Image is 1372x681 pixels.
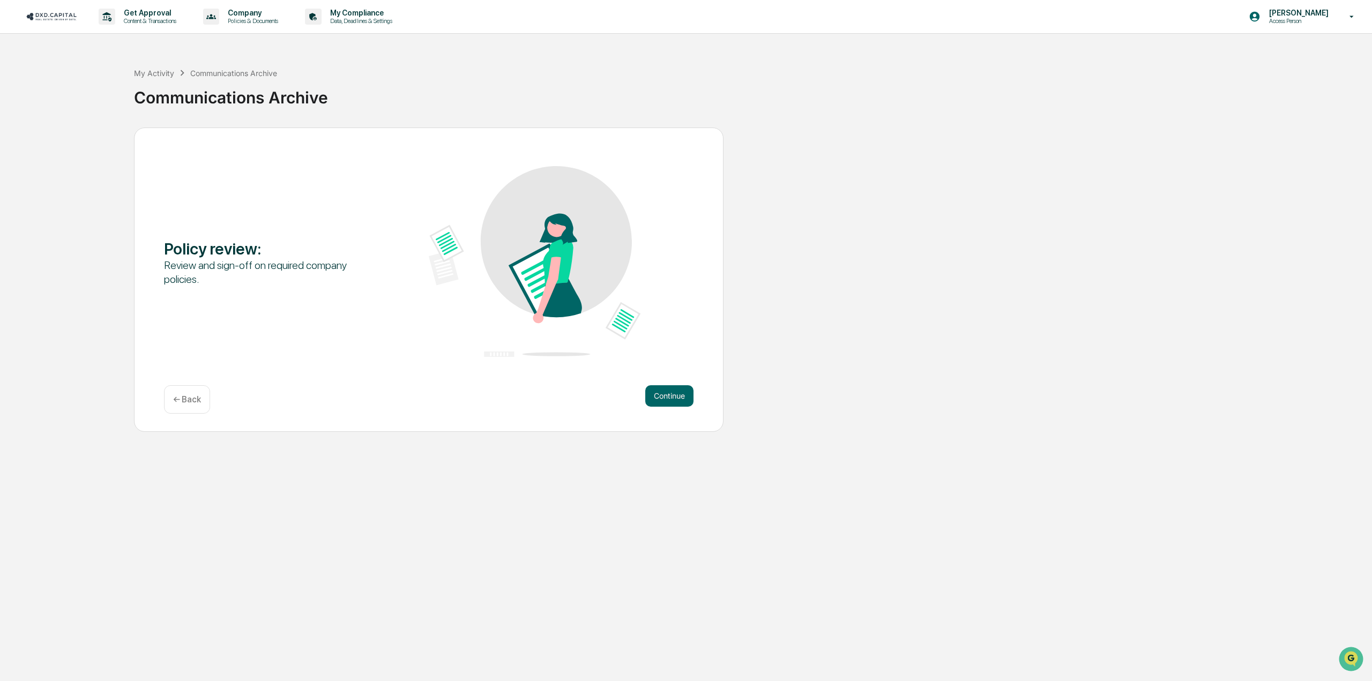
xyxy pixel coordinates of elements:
p: Get Approval [115,9,182,17]
p: [PERSON_NAME] [1261,9,1334,17]
div: Communications Archive [134,79,1367,107]
span: Data Lookup [21,155,68,166]
a: 🖐️Preclearance [6,131,73,150]
iframe: Open customer support [1338,646,1367,675]
span: Pylon [107,182,130,190]
div: Start new chat [36,82,176,93]
a: 🗄️Attestations [73,131,137,150]
div: Communications Archive [190,69,277,78]
p: Access Person [1261,17,1334,25]
p: Company [219,9,284,17]
p: My Compliance [322,9,398,17]
p: Content & Transactions [115,17,182,25]
img: Policy review [429,166,640,357]
button: Start new chat [182,85,195,98]
div: Policy review : [164,239,376,258]
div: 🖐️ [11,136,19,145]
a: 🔎Data Lookup [6,151,72,170]
div: Review and sign-off on required company policies. [164,258,376,286]
div: 🔎 [11,156,19,165]
p: Policies & Documents [219,17,284,25]
div: My Activity [134,69,174,78]
div: We're available if you need us! [36,93,136,101]
span: Attestations [88,135,133,146]
img: 1746055101610-c473b297-6a78-478c-a979-82029cc54cd1 [11,82,30,101]
p: How can we help? [11,23,195,40]
span: Preclearance [21,135,69,146]
button: Continue [645,385,694,407]
div: 🗄️ [78,136,86,145]
p: ← Back [173,394,201,405]
p: Data, Deadlines & Settings [322,17,398,25]
img: logo [26,11,77,21]
a: Powered byPylon [76,181,130,190]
